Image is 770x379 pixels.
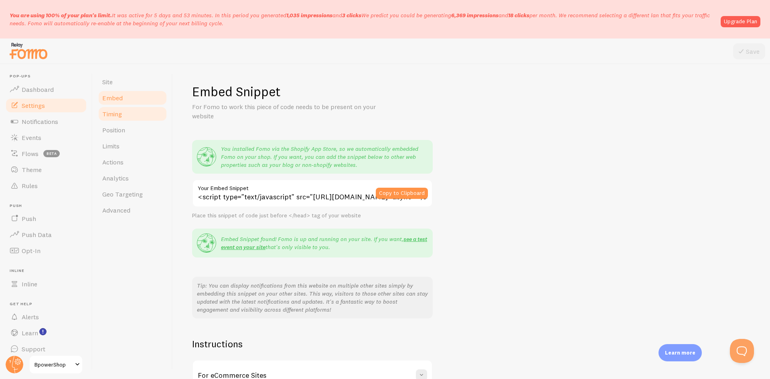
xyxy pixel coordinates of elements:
[97,106,168,122] a: Timing
[22,166,42,174] span: Theme
[102,190,143,198] span: Geo Targeting
[192,338,433,350] h2: Instructions
[342,12,361,19] b: 3 clicks
[22,247,41,255] span: Opt-In
[102,94,123,102] span: Embed
[102,78,113,86] span: Site
[97,154,168,170] a: Actions
[22,118,58,126] span: Notifications
[22,182,38,190] span: Rules
[22,85,54,93] span: Dashboard
[102,126,125,134] span: Position
[5,146,87,162] a: Flows beta
[97,186,168,202] a: Geo Targeting
[5,211,87,227] a: Push
[22,345,45,353] span: Support
[221,145,428,169] p: You installed Fomo via the Shopify App Store, so we automatically embedded Fomo on your shop. If ...
[5,276,87,292] a: Inline
[221,235,427,251] a: see a test event on your site
[97,122,168,138] a: Position
[39,328,47,335] svg: <p>Watch New Feature Tutorials!</p>
[286,12,361,19] span: and
[451,12,498,19] b: 6,369 impressions
[5,243,87,259] a: Opt-In
[5,227,87,243] a: Push Data
[22,231,52,239] span: Push Data
[192,179,433,193] label: Your Embed Snippet
[730,339,754,363] iframe: Help Scout Beacon - Open
[221,235,428,251] p: Embed Snippet found! Fomo is up and running on your site. If you want, that's only visible to you.
[197,282,428,314] p: Tip: You can display notifications from this website on multiple other sites simply by embedding ...
[22,215,36,223] span: Push
[97,90,168,106] a: Embed
[22,280,37,288] span: Inline
[451,12,529,19] span: and
[22,134,41,142] span: Events
[192,83,751,100] h1: Embed Snippet
[5,162,87,178] a: Theme
[192,102,385,121] p: For Fomo to work this piece of code needs to be present on your website
[5,178,87,194] a: Rules
[102,206,130,214] span: Advanced
[665,349,695,357] p: Learn more
[10,12,112,19] span: You are using 100% of your plan's limit.
[5,97,87,113] a: Settings
[97,170,168,186] a: Analytics
[659,344,702,361] div: Learn more
[508,12,529,19] b: 18 clicks
[376,188,428,199] button: Copy to Clipboard
[5,81,87,97] a: Dashboard
[97,74,168,90] a: Site
[5,309,87,325] a: Alerts
[10,268,87,274] span: Inline
[8,41,49,61] img: fomo-relay-logo-orange.svg
[102,110,122,118] span: Timing
[10,11,716,27] p: It was active for 5 days and 53 minutes. In this period you generated We predict you could be gen...
[43,150,60,157] span: beta
[10,203,87,209] span: Push
[102,174,129,182] span: Analytics
[22,313,39,321] span: Alerts
[286,12,332,19] b: 1,035 impressions
[29,355,83,374] a: BpowerShop
[5,341,87,357] a: Support
[5,325,87,341] a: Learn
[10,74,87,79] span: Pop-ups
[102,142,120,150] span: Limits
[97,138,168,154] a: Limits
[721,16,760,27] a: Upgrade Plan
[22,101,45,109] span: Settings
[22,329,38,337] span: Learn
[10,302,87,307] span: Get Help
[102,158,124,166] span: Actions
[97,202,168,218] a: Advanced
[5,130,87,146] a: Events
[22,150,38,158] span: Flows
[192,212,433,219] div: Place this snippet of code just before </head> tag of your website
[34,360,73,369] span: BpowerShop
[5,113,87,130] a: Notifications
